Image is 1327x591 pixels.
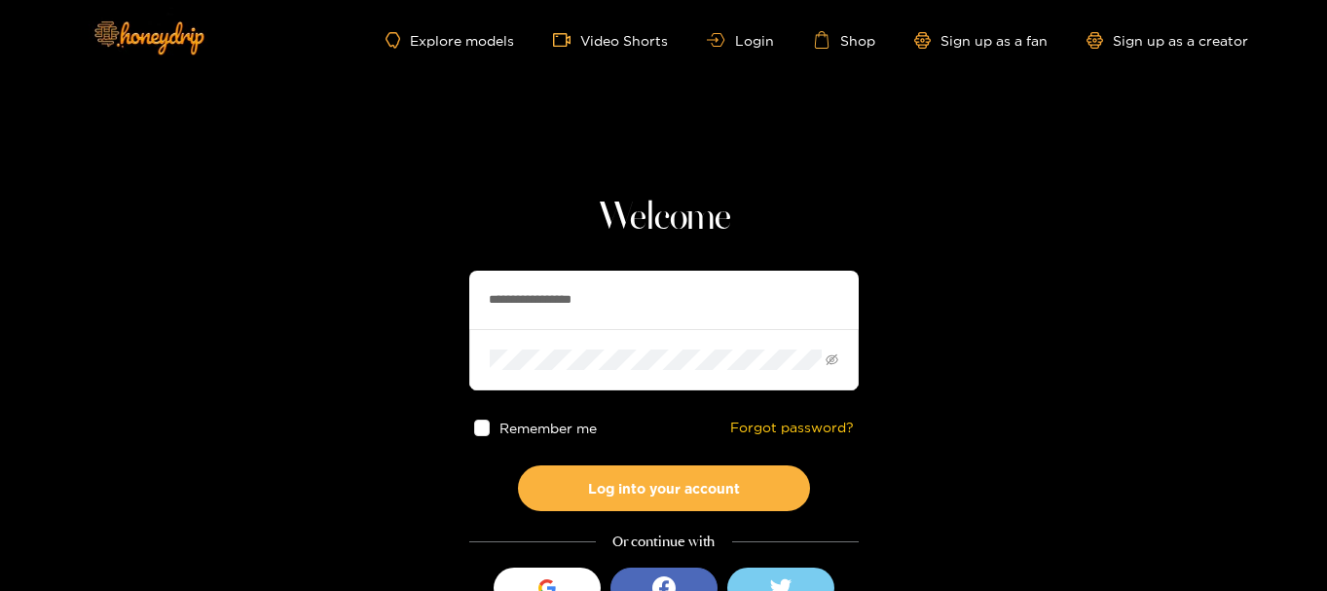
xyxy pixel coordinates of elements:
a: Login [707,33,773,48]
a: Sign up as a creator [1087,32,1248,49]
button: Log into your account [518,465,810,511]
a: Forgot password? [730,420,854,436]
a: Sign up as a fan [914,32,1048,49]
h1: Welcome [469,195,859,241]
span: Remember me [499,421,597,435]
a: Shop [813,31,875,49]
a: Explore models [386,32,514,49]
a: Video Shorts [553,31,668,49]
span: eye-invisible [826,353,838,366]
span: video-camera [553,31,580,49]
div: Or continue with [469,531,859,553]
